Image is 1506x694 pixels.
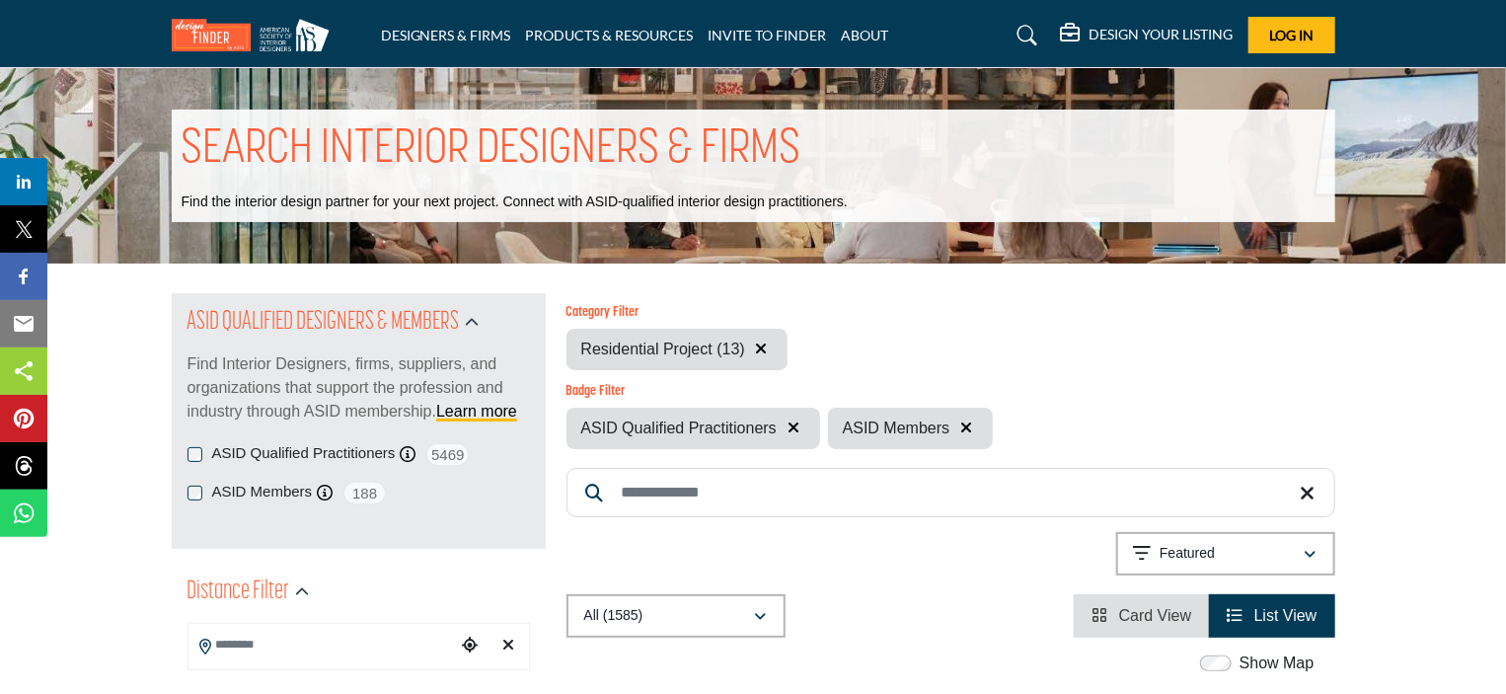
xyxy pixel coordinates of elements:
[1254,607,1318,624] span: List View
[188,575,290,610] h2: Distance Filter
[526,27,694,43] a: PRODUCTS & RESOURCES
[1074,594,1209,638] li: Card View
[188,626,455,664] input: Search Location
[566,384,994,401] h6: Badge Filter
[455,625,485,667] div: Choose your current location
[381,27,511,43] a: DESIGNERS & FIRMS
[581,341,745,357] span: Residential Project (13)
[842,27,889,43] a: ABOUT
[342,481,387,505] span: 188
[212,442,396,465] label: ASID Qualified Practitioners
[998,20,1050,51] a: Search
[1227,607,1317,624] a: View List
[1269,27,1314,43] span: Log In
[425,442,470,467] span: 5469
[494,625,524,667] div: Clear search location
[709,27,827,43] a: INVITE TO FINDER
[843,417,949,440] span: ASID Members
[1116,532,1335,576] button: Featured
[566,305,789,322] h6: Category Filter
[1240,652,1315,675] label: Show Map
[188,486,202,501] input: Selected ASID Members checkbox
[182,193,848,212] p: Find the interior design partner for your next project. Connect with ASID-qualified interior desi...
[436,403,517,420] a: Learn more
[566,594,786,638] button: All (1585)
[182,119,801,181] h1: SEARCH INTERIOR DESIGNERS & FIRMS
[584,606,643,626] p: All (1585)
[581,417,777,440] span: ASID Qualified Practitioners
[1209,594,1334,638] li: List View
[188,447,202,462] input: Selected ASID Qualified Practitioners checkbox
[1090,26,1234,43] h5: DESIGN YOUR LISTING
[1160,544,1215,564] p: Featured
[172,19,339,51] img: Site Logo
[1248,17,1335,53] button: Log In
[1119,607,1192,624] span: Card View
[212,481,313,503] label: ASID Members
[188,305,460,341] h2: ASID QUALIFIED DESIGNERS & MEMBERS
[566,468,1335,517] input: Search Keyword
[1061,24,1234,47] div: DESIGN YOUR LISTING
[1092,607,1191,624] a: View Card
[188,352,530,424] p: Find Interior Designers, firms, suppliers, and organizations that support the profession and indu...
